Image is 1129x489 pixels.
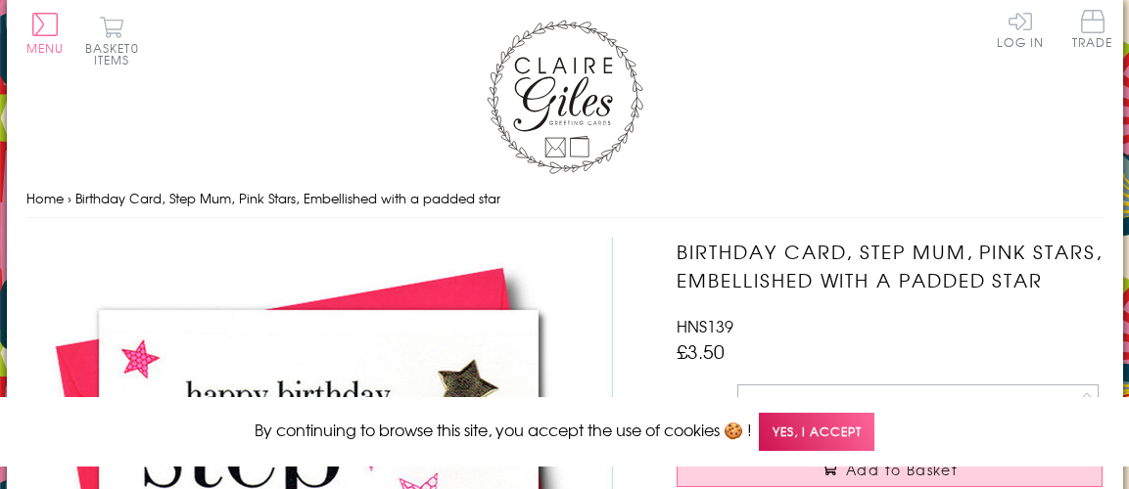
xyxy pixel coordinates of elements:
[759,413,874,451] span: Yes, I accept
[1072,10,1113,48] span: Trade
[677,337,725,365] span: £3.50
[75,189,500,207] span: Birthday Card, Step Mum, Pink Stars, Embellished with a padded star
[846,460,958,479] span: Add to Basket
[26,13,65,54] button: Menu
[26,39,65,57] span: Menu
[997,10,1044,48] a: Log In
[487,20,643,174] img: Claire Giles Greetings Cards
[1072,10,1113,52] a: Trade
[677,238,1103,294] h1: Birthday Card, Step Mum, Pink Stars, Embellished with a padded star
[26,189,64,207] a: Home
[85,16,139,66] button: Basket0 items
[94,39,139,68] span: 0 items
[68,189,71,207] span: ›
[677,314,733,337] span: HNS139
[26,179,1104,219] nav: breadcrumbs
[677,451,1103,487] button: Add to Basket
